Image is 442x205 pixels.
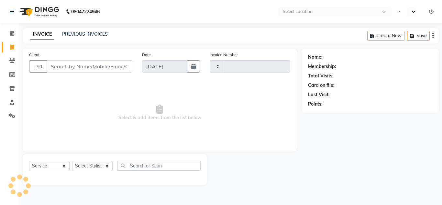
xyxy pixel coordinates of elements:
span: Select & add items from the list below [29,80,290,145]
img: logo [17,3,61,21]
a: PREVIOUS INVOICES [62,31,108,37]
div: Membership: [308,63,336,70]
b: 08047224946 [71,3,100,21]
div: Card on file: [308,82,335,89]
div: Last Visit: [308,91,330,98]
div: Points: [308,101,323,108]
label: Invoice Number [210,52,238,58]
label: Client [29,52,39,58]
div: Total Visits: [308,73,334,79]
button: +91 [29,60,47,73]
div: Name: [308,54,323,61]
div: Select Location [283,8,313,15]
button: Create New [367,31,404,41]
input: Search or Scan [117,161,201,171]
button: Save [407,31,430,41]
label: Date [142,52,151,58]
input: Search by Name/Mobile/Email/Code [47,60,132,73]
a: INVOICE [30,28,54,40]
